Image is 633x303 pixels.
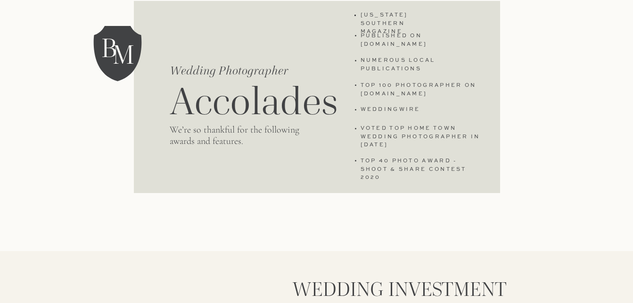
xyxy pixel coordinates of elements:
h2: Wedding Photographer [170,65,355,80]
a: Published on [DOMAIN_NAME] [361,32,448,50]
a: TOp 40 photo award - Shoot & Share Contest 2020 [361,157,478,167]
a: [US_STATE] southern magazine [361,11,448,21]
a: Voted Top home town Wedding Photographer in [DATE] [361,125,488,151]
a: Weddingwire [361,106,478,115]
h2: B [101,35,119,71]
a: Top 100 Photographer on [DOMAIN_NAME] [361,82,478,91]
h2: M [112,42,133,77]
h2: Wedding Investment [215,278,584,302]
a: Numerous local publications [361,57,478,66]
p: We’re so thankful for the following awards and features. [170,124,321,144]
h2: Accolades [170,83,296,118]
